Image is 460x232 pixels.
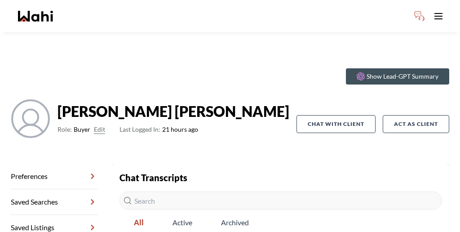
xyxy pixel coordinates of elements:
span: Role: [57,124,72,135]
span: 21 hours ago [119,124,198,135]
button: Toggle open navigation menu [429,7,447,25]
strong: [PERSON_NAME] [PERSON_NAME] [57,103,289,120]
p: Show Lead-GPT Summary [367,72,438,81]
a: Saved Searches [11,189,98,215]
span: All [119,213,158,232]
button: Act as Client [383,115,449,133]
span: Buyer [74,124,90,135]
button: Chat with client [296,115,376,133]
span: Archived [207,213,263,232]
strong: Chat Transcripts [119,172,187,183]
span: Active [158,213,207,232]
a: Preferences [11,164,98,189]
span: Last Logged In: [119,125,160,133]
input: Search [119,192,442,210]
a: Wahi homepage [18,11,53,22]
button: Edit [94,124,105,135]
button: Show Lead-GPT Summary [346,68,449,85]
